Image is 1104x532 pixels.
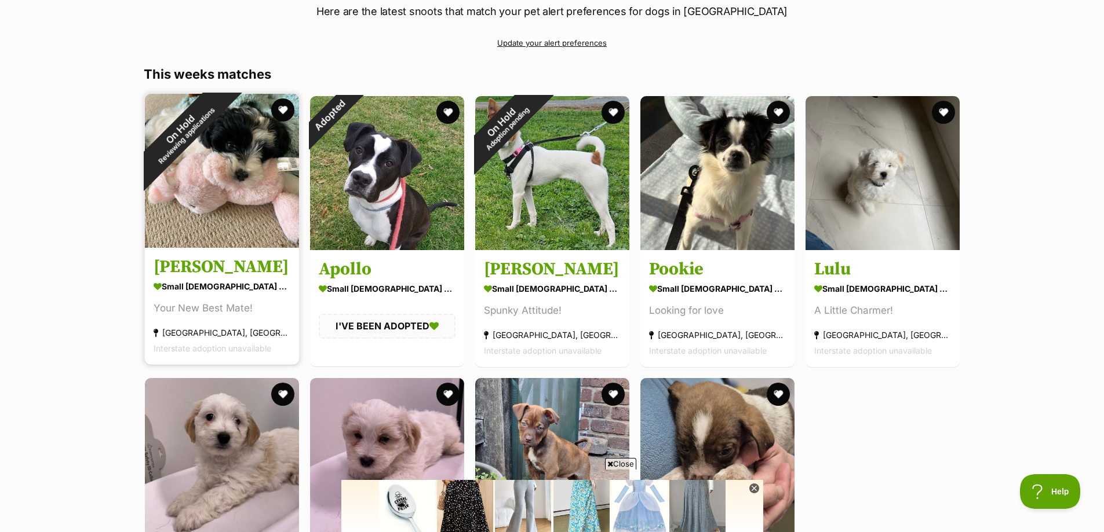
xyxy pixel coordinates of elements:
[640,96,795,250] img: Pookie
[484,105,531,152] span: Adoption pending
[814,346,932,355] span: Interstate adoption unavailable
[145,94,299,248] img: Neville
[602,101,625,124] button: favourite
[649,303,786,318] div: Looking for love
[319,258,456,280] h3: Apollo
[310,96,464,250] img: Apollo
[814,303,951,318] div: A Little Charmer!
[119,68,247,196] div: On Hold
[310,250,464,366] a: Apollo small [DEMOGRAPHIC_DATA] Dog I'VE BEEN ADOPTED favourite
[814,327,951,343] div: [GEOGRAPHIC_DATA], [GEOGRAPHIC_DATA]
[640,378,795,532] img: Rupert
[154,343,271,353] span: Interstate adoption unavailable
[484,346,602,355] span: Interstate adoption unavailable
[484,303,621,318] div: Spunky Attitude!
[806,250,960,367] a: Lulu small [DEMOGRAPHIC_DATA] Dog A Little Charmer! [GEOGRAPHIC_DATA], [GEOGRAPHIC_DATA] Intersta...
[144,3,961,19] p: Here are the latest snoots that match your pet alert preferences for dogs in [GEOGRAPHIC_DATA]
[932,101,955,124] button: favourite
[484,327,621,343] div: [GEOGRAPHIC_DATA], [GEOGRAPHIC_DATA]
[341,474,763,526] iframe: Advertisement
[475,250,629,367] a: [PERSON_NAME] small [DEMOGRAPHIC_DATA] Dog Spunky Attitude! [GEOGRAPHIC_DATA], [GEOGRAPHIC_DATA] ...
[154,256,290,278] h3: [PERSON_NAME]
[271,98,294,122] button: favourite
[294,81,363,150] div: Adopted
[144,66,961,82] h3: This weeks matches
[271,383,294,406] button: favourite
[154,278,290,295] div: small [DEMOGRAPHIC_DATA] Dog
[649,258,786,280] h3: Pookie
[640,250,795,367] a: Pookie small [DEMOGRAPHIC_DATA] Dog Looking for love [GEOGRAPHIC_DATA], [GEOGRAPHIC_DATA] Interst...
[436,101,460,124] button: favourite
[649,346,767,355] span: Interstate adoption unavailable
[310,378,464,532] img: Winston
[1020,474,1081,509] iframe: Help Scout Beacon - Open
[453,74,555,175] div: On Hold
[145,378,299,532] img: Ollie
[814,280,951,297] div: small [DEMOGRAPHIC_DATA] Dog
[475,378,629,532] img: Pip
[154,325,290,340] div: [GEOGRAPHIC_DATA], [GEOGRAPHIC_DATA]
[649,280,786,297] div: small [DEMOGRAPHIC_DATA] Dog
[475,96,629,250] img: Nellie
[319,280,456,297] div: small [DEMOGRAPHIC_DATA] Dog
[649,327,786,343] div: [GEOGRAPHIC_DATA], [GEOGRAPHIC_DATA]
[814,258,951,280] h3: Lulu
[154,300,290,316] div: Your New Best Mate!
[602,383,625,406] button: favourite
[484,280,621,297] div: small [DEMOGRAPHIC_DATA] Dog
[156,106,216,166] span: Reviewing applications
[767,101,790,124] button: favourite
[145,239,299,250] a: On HoldReviewing applications
[436,383,460,406] button: favourite
[767,383,790,406] button: favourite
[484,258,621,280] h3: [PERSON_NAME]
[475,241,629,252] a: On HoldAdoption pending
[145,247,299,365] a: [PERSON_NAME] small [DEMOGRAPHIC_DATA] Dog Your New Best Mate! [GEOGRAPHIC_DATA], [GEOGRAPHIC_DAT...
[605,458,636,469] span: Close
[319,314,456,338] div: I'VE BEEN ADOPTED
[144,33,961,53] a: Update your alert preferences
[806,96,960,250] img: Lulu
[310,241,464,252] a: Adopted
